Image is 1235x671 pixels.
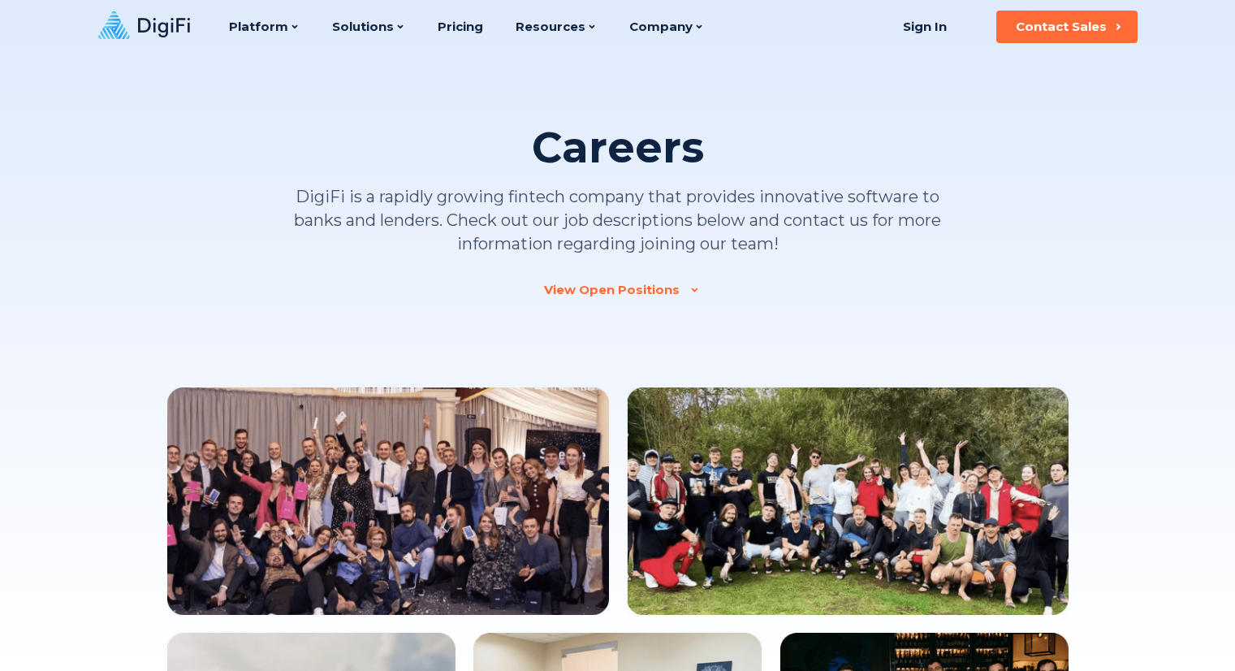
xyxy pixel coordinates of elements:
img: Team Image 1 [167,387,609,615]
img: Team Image 2 [627,387,1069,615]
div: Contact Sales [1016,19,1107,35]
div: View Open Positions [544,282,680,298]
p: DigiFi is a rapidly growing fintech company that provides innovative software to banks and lender... [285,185,951,256]
a: Sign In [883,11,967,43]
button: Contact Sales [996,11,1138,43]
h1: Careers [532,123,704,172]
a: View Open Positions [544,282,691,298]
